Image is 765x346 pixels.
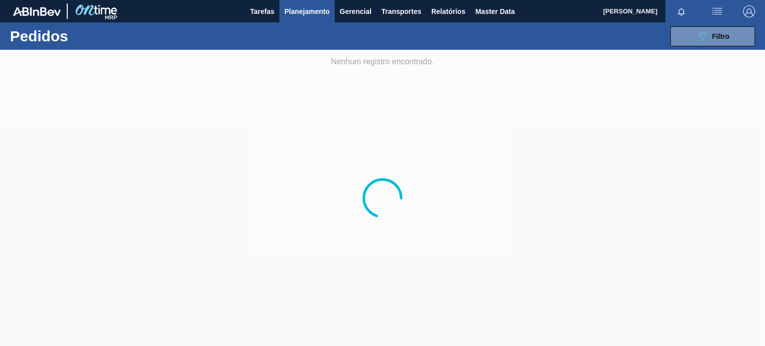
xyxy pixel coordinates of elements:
span: Planejamento [284,5,330,17]
h1: Pedidos [10,30,153,42]
img: Logout [743,5,755,17]
span: Gerencial [340,5,372,17]
button: Filtro [670,26,755,46]
img: TNhmsLtSVTkK8tSr43FrP2fwEKptu5GPRR3wAAAABJRU5ErkJggg== [13,7,61,16]
span: Master Data [475,5,514,17]
span: Relatórios [431,5,465,17]
span: Tarefas [250,5,274,17]
span: Filtro [712,32,730,40]
img: userActions [711,5,723,17]
span: Transportes [382,5,421,17]
button: Notificações [665,4,697,18]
